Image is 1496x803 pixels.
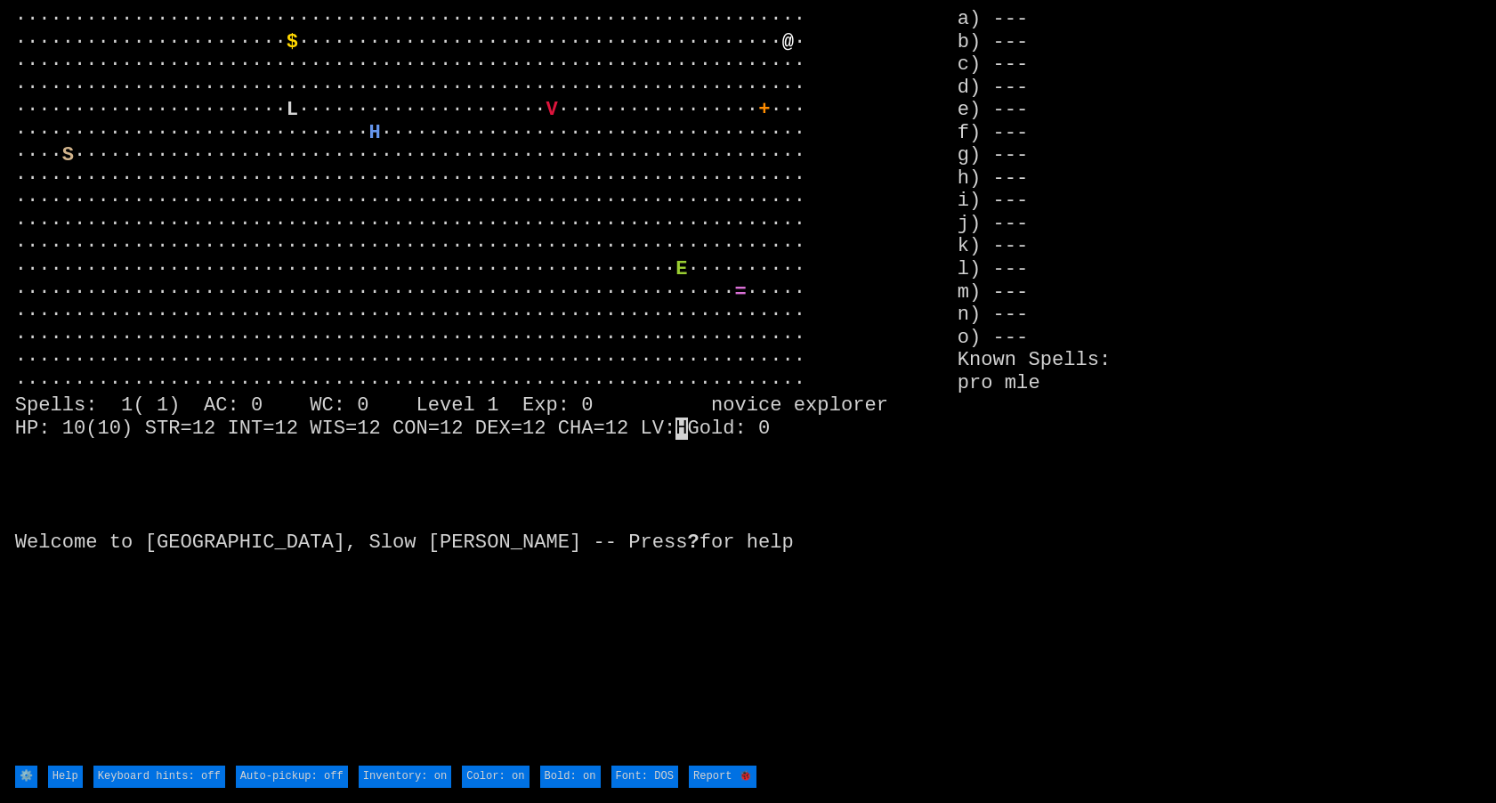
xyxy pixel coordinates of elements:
[782,31,794,53] font: @
[369,122,381,144] font: H
[236,766,348,789] input: Auto-pickup: off
[689,766,756,789] input: Report 🐞
[48,766,83,789] input: Help
[546,99,557,121] font: V
[958,8,1481,763] stats: a) --- b) --- c) --- d) --- e) --- f) --- g) --- h) --- i) --- j) --- k) --- l) --- m) --- n) ---...
[688,531,699,554] b: ?
[462,766,529,789] input: Color: on
[93,766,225,789] input: Keyboard hints: off
[15,8,958,763] larn: ··································································· ······················· ·····...
[675,258,687,280] font: E
[359,766,451,789] input: Inventory: on
[287,31,298,53] font: $
[540,766,601,789] input: Bold: on
[62,144,74,166] font: S
[758,99,770,121] font: +
[15,766,37,789] input: ⚙️
[735,281,747,304] font: =
[611,766,678,789] input: Font: DOS
[675,418,687,440] mark: H
[287,99,298,121] font: L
